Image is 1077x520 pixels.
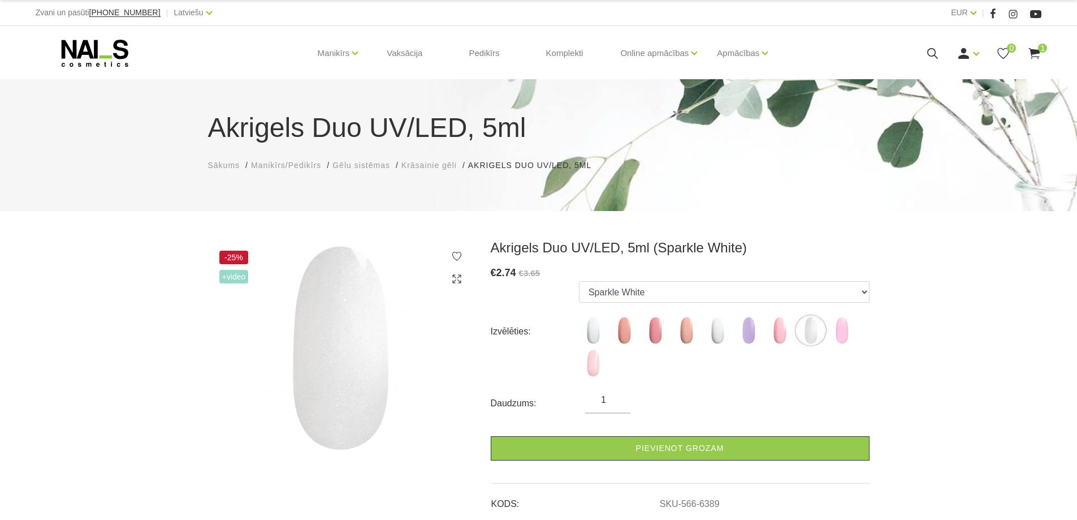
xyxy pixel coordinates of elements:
span: Krāsainie gēli [401,161,457,170]
span: +Video [219,270,249,283]
span: 1 [1038,44,1047,53]
a: 1 [1027,46,1041,61]
a: [PHONE_NUMBER] [89,8,161,17]
img: ... [579,316,607,345]
span: | [166,6,168,20]
td: KODS: [491,489,659,511]
a: Komplekti [537,26,592,80]
img: ... [610,316,638,345]
img: ... [641,316,669,345]
h1: Akrigels Duo UV/LED, 5ml [208,108,870,148]
a: Sākums [208,160,240,171]
img: ... [765,316,794,345]
a: Online apmācības [620,31,689,76]
span: Sākums [208,161,240,170]
span: -25% [219,251,249,264]
img: ... [579,349,607,377]
a: Pievienot grozam [491,436,870,461]
div: Zvani un pasūti [36,6,161,20]
a: Manikīrs/Pedikīrs [251,160,321,171]
s: €3.65 [519,268,540,278]
a: Gēlu sistēmas [332,160,390,171]
span: | [982,6,984,20]
span: Gēlu sistēmas [332,161,390,170]
a: 0 [996,46,1010,61]
li: Akrigels Duo UV/LED, 5ml [468,160,603,171]
span: € [491,267,496,278]
img: ... [828,316,856,345]
a: Pedikīrs [460,26,508,80]
a: Krāsainie gēli [401,160,457,171]
a: Apmācības [717,31,759,76]
img: ... [703,316,732,345]
div: Daudzums: [491,394,586,412]
span: Manikīrs/Pedikīrs [251,161,321,170]
img: ... [672,316,700,345]
span: 2.74 [496,267,516,278]
div: Izvēlēties: [491,323,579,341]
a: Latviešu [174,6,204,19]
img: Akrigels Duo UV/LED, 5ml [208,239,474,457]
img: ... [734,316,763,345]
a: Manikīrs [318,31,350,76]
a: Vaksācija [378,26,431,80]
h3: Akrigels Duo UV/LED, 5ml (Sparkle White) [491,239,870,256]
a: EUR [951,6,968,19]
img: ... [797,316,825,345]
a: SKU-566-6389 [660,499,720,509]
span: 0 [1007,44,1016,53]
